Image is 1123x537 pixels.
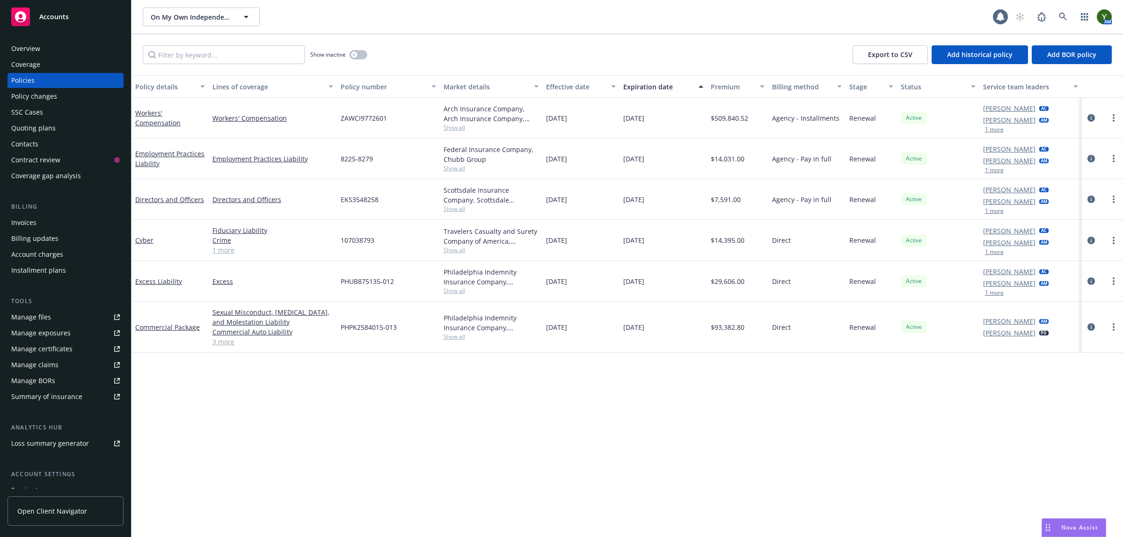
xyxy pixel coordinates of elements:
[7,247,124,262] a: Account charges
[849,195,876,204] span: Renewal
[1086,112,1097,123] a: circleInformation
[341,235,374,245] span: 107038793
[711,113,748,123] span: $509,840.52
[7,373,124,388] a: Manage BORs
[337,75,440,98] button: Policy number
[11,326,71,341] div: Manage exposures
[440,75,543,98] button: Market details
[11,341,73,356] div: Manage certificates
[904,236,923,245] span: Active
[983,278,1035,288] a: [PERSON_NAME]
[623,276,644,286] span: [DATE]
[711,82,755,92] div: Premium
[7,4,124,30] a: Accounts
[11,373,55,388] div: Manage BORs
[623,235,644,245] span: [DATE]
[1108,112,1119,123] a: more
[7,105,124,120] a: SSC Cases
[7,297,124,306] div: Tools
[135,277,182,286] a: Excess Liability
[212,154,333,164] a: Employment Practices Liability
[341,154,373,164] span: 8225-8279
[711,276,744,286] span: $29,606.00
[7,357,124,372] a: Manage claims
[212,307,333,327] a: Sexual Misconduct, [MEDICAL_DATA], and Molestation Liability
[7,57,124,72] a: Coverage
[849,82,883,92] div: Stage
[711,154,744,164] span: $14,031.00
[444,145,539,164] div: Federal Insurance Company, Chubb Group
[143,45,305,64] input: Filter by keyword...
[7,389,124,404] a: Summary of insurance
[1097,9,1112,24] img: photo
[444,267,539,287] div: Philadelphia Indemnity Insurance Company, [GEOGRAPHIC_DATA] Insurance Companies
[151,12,232,22] span: On My Own Independent Living Services, Inc.
[546,154,567,164] span: [DATE]
[1108,153,1119,164] a: more
[901,82,965,92] div: Status
[772,82,831,92] div: Billing method
[707,75,769,98] button: Premium
[983,267,1035,276] a: [PERSON_NAME]
[849,276,876,286] span: Renewal
[542,75,620,98] button: Effective date
[444,205,539,213] span: Show all
[135,195,204,204] a: Directors and Officers
[1011,7,1029,26] a: Start snowing
[212,235,333,245] a: Crime
[983,328,1035,338] a: [PERSON_NAME]
[11,247,63,262] div: Account charges
[135,149,204,168] a: Employment Practices Liability
[11,41,40,56] div: Overview
[1061,523,1098,531] span: Nova Assist
[11,73,35,88] div: Policies
[983,316,1035,326] a: [PERSON_NAME]
[983,103,1035,113] a: [PERSON_NAME]
[11,357,58,372] div: Manage claims
[11,137,38,152] div: Contacts
[1032,7,1051,26] a: Report a Bug
[546,195,567,204] span: [DATE]
[620,75,707,98] button: Expiration date
[7,470,124,479] div: Account settings
[7,121,124,136] a: Quoting plans
[11,105,43,120] div: SSC Cases
[546,276,567,286] span: [DATE]
[772,113,839,123] span: Agency - Installments
[983,185,1035,195] a: [PERSON_NAME]
[983,196,1035,206] a: [PERSON_NAME]
[904,323,923,331] span: Active
[853,45,928,64] button: Export to CSV
[11,310,51,325] div: Manage files
[212,327,333,337] a: Commercial Auto Liability
[341,322,397,332] span: PHPK2584015-013
[897,75,979,98] button: Status
[11,57,40,72] div: Coverage
[212,82,323,92] div: Lines of coverage
[341,82,426,92] div: Policy number
[7,326,124,341] a: Manage exposures
[904,154,923,163] span: Active
[1086,153,1097,164] a: circleInformation
[7,341,124,356] a: Manage certificates
[546,322,567,332] span: [DATE]
[1047,50,1096,59] span: Add BOR policy
[7,41,124,56] a: Overview
[711,195,741,204] span: $7,591.00
[846,75,897,98] button: Stage
[772,154,831,164] span: Agency - Pay in full
[1042,519,1054,537] div: Drag to move
[444,104,539,123] div: Arch Insurance Company, Arch Insurance Company, Captive Resources
[772,276,791,286] span: Direct
[7,423,124,432] div: Analytics hub
[212,113,333,123] a: Workers' Compensation
[7,231,124,246] a: Billing updates
[868,50,912,59] span: Export to CSV
[1108,321,1119,333] a: more
[711,322,744,332] span: $93,382.80
[444,287,539,295] span: Show all
[444,164,539,172] span: Show all
[11,436,89,451] div: Loss summary generator
[1108,276,1119,287] a: more
[444,82,529,92] div: Market details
